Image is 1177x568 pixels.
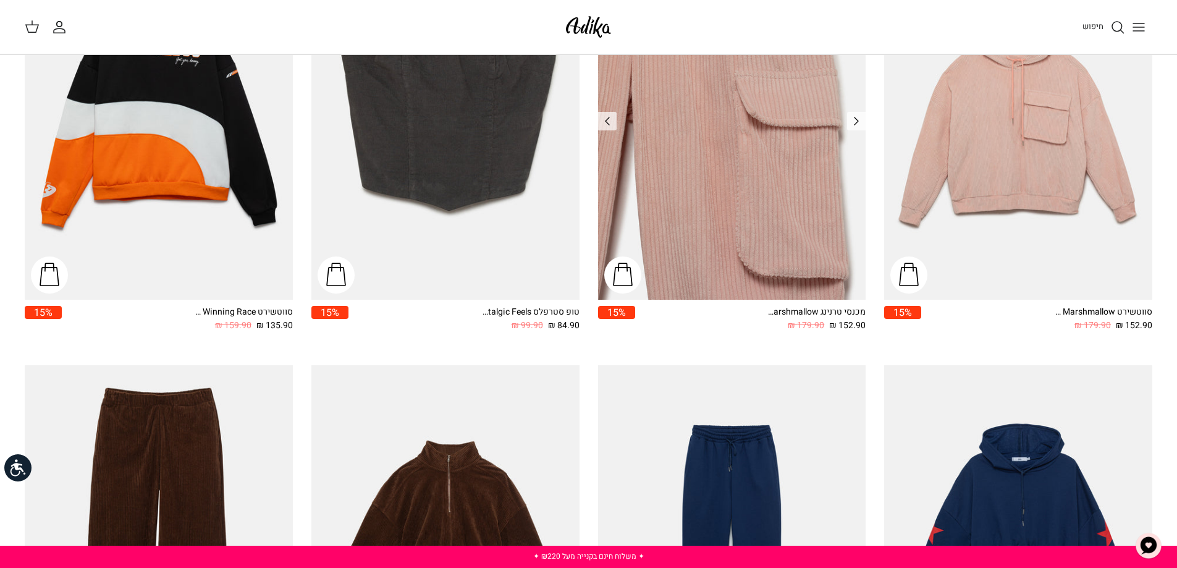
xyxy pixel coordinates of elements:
span: חיפוש [1082,20,1103,32]
a: סווטשירט Walking On Marshmallow 152.90 ₪ 179.90 ₪ [921,306,1152,333]
a: 15% [25,306,62,333]
span: 135.90 ₪ [256,319,293,333]
a: Previous [598,112,617,130]
div: סווטשירט Walking On Marshmallow [1053,306,1152,319]
span: 15% [598,306,635,319]
button: צ'אט [1130,527,1167,564]
span: 152.90 ₪ [829,319,866,333]
span: 15% [25,306,62,319]
span: 152.90 ₪ [1116,319,1152,333]
a: סווטשירט Winning Race אוברסייז 135.90 ₪ 159.90 ₪ [62,306,293,333]
a: טופ סטרפלס Nostalgic Feels קורדרוי 84.90 ₪ 99.90 ₪ [348,306,580,333]
span: 15% [311,306,348,319]
div: מכנסי טרנינג Walking On Marshmallow [767,306,866,319]
div: סווטשירט Winning Race אוברסייז [194,306,293,319]
span: 84.90 ₪ [548,319,580,333]
span: 15% [884,306,921,319]
span: 159.90 ₪ [215,319,251,333]
span: 99.90 ₪ [512,319,543,333]
div: טופ סטרפלס Nostalgic Feels קורדרוי [481,306,580,319]
a: 15% [598,306,635,333]
a: Previous [847,112,866,130]
a: 15% [884,306,921,333]
button: Toggle menu [1125,14,1152,41]
a: מכנסי טרנינג Walking On Marshmallow 152.90 ₪ 179.90 ₪ [635,306,866,333]
img: Adika IL [562,12,615,41]
span: 179.90 ₪ [788,319,824,333]
span: 179.90 ₪ [1074,319,1111,333]
a: ✦ משלוח חינם בקנייה מעל ₪220 ✦ [533,551,644,562]
a: חיפוש [1082,20,1125,35]
a: 15% [311,306,348,333]
a: החשבון שלי [52,20,72,35]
